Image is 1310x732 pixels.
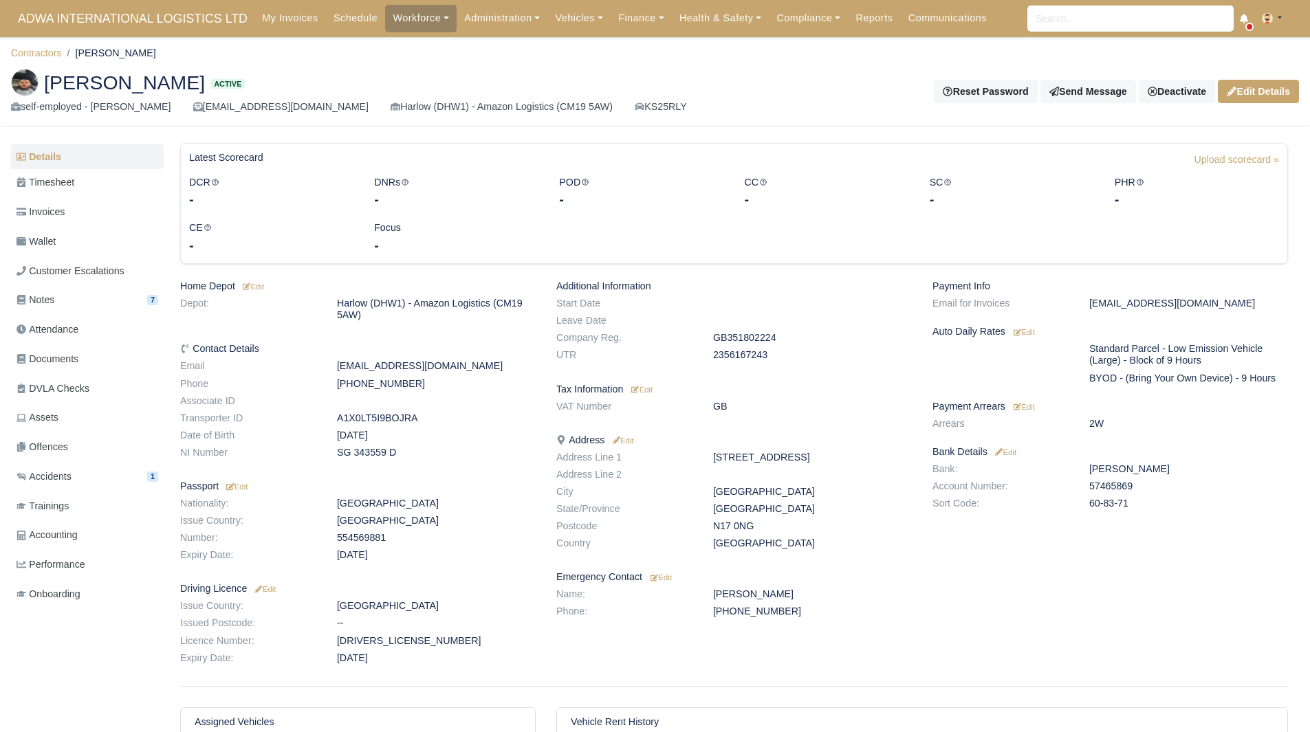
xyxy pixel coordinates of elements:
a: Upload scorecard » [1194,152,1279,175]
a: Wallet [11,228,164,255]
dd: [DRIVERS_LICENSE_NUMBER] [327,635,546,647]
dd: GB351802224 [703,332,922,344]
a: Contractors [11,47,62,58]
dd: [GEOGRAPHIC_DATA] [703,537,922,549]
dt: Arrears [922,418,1079,430]
dt: Email [170,360,327,372]
a: Offences [11,434,164,461]
small: Edit [993,448,1016,456]
a: Vehicles [547,5,611,32]
span: Documents [17,351,78,367]
span: Invoices [17,204,65,220]
dt: Country [546,537,703,549]
dd: [GEOGRAPHIC_DATA] [703,486,922,498]
a: Send Message [1040,80,1136,103]
dt: Expiry Date: [170,652,327,664]
small: Edit [1014,328,1035,336]
dd: [PERSON_NAME] [1079,463,1298,475]
div: PHR [1104,175,1289,210]
a: DVLA Checks [11,375,164,402]
dd: 2W [1079,418,1298,430]
dt: Account Number: [922,480,1079,492]
div: - [189,190,353,209]
dd: [DATE] [327,549,546,561]
dt: Sort Code: [922,498,1079,509]
dt: Associate ID [170,395,327,407]
small: Edit [241,282,264,291]
a: Edit [1011,326,1035,337]
dt: Address Line 1 [546,452,703,463]
div: DNRs [364,175,549,210]
dt: Issue Country: [170,600,327,612]
a: Edit [648,571,672,582]
h6: Passport [180,480,536,492]
dd: [EMAIL_ADDRESS][DOMAIN_NAME] [1079,298,1298,309]
a: Deactivate [1139,80,1215,103]
dd: 554569881 [327,532,546,544]
span: Customer Escalations [17,263,124,279]
dt: Issued Postcode: [170,617,327,629]
dt: Licence Number: [170,635,327,647]
dt: Expiry Date: [170,549,327,561]
a: Performance [11,551,164,578]
a: Accounting [11,522,164,548]
dd: -- [327,617,546,629]
div: - [1115,190,1279,209]
span: Assets [17,410,58,425]
dt: Postcode [546,520,703,532]
dt: UTR [546,349,703,361]
dd: A1X0LT5I9BOJRA [327,412,546,424]
span: Offences [17,439,68,455]
h6: Bank Details [932,446,1288,458]
a: Onboarding [11,581,164,608]
a: ADWA INTERNATIONAL LOGISTICS LTD [11,5,254,32]
small: Edit [252,585,276,593]
span: Notes [17,292,54,308]
dt: Nationality: [170,498,327,509]
span: Attendance [17,322,78,337]
span: Onboarding [17,586,80,602]
dd: [GEOGRAPHIC_DATA] [327,498,546,509]
a: Edit [1011,401,1035,412]
dd: [GEOGRAPHIC_DATA] [327,600,546,612]
div: Hasan Gozlugol [1,58,1309,126]
input: Search... [1027,5,1234,32]
a: Compliance [769,5,848,32]
dt: Transporter ID [170,412,327,424]
div: self-employed - [PERSON_NAME] [11,99,171,115]
button: Reset Password [934,80,1037,103]
span: Active [210,79,245,89]
span: 7 [147,295,158,305]
dd: SG 343559 D [327,447,546,458]
dt: Phone [170,378,327,390]
h6: Payment Arrears [932,401,1288,412]
a: Customer Escalations [11,258,164,285]
a: Health & Safety [672,5,769,32]
a: Edit [629,384,653,395]
a: Notes 7 [11,287,164,313]
dd: N17 0NG [703,520,922,532]
a: Details [11,144,164,170]
div: - [930,190,1094,209]
a: Timesheet [11,169,164,196]
a: KS25RLY [635,99,687,115]
a: Documents [11,346,164,373]
dd: Harlow (DHW1) - Amazon Logistics (CM19 5AW) [327,298,546,321]
h6: Driving Licence [180,583,536,595]
a: Edit [993,446,1016,457]
dt: Name: [546,588,703,600]
dt: Number: [170,532,327,544]
div: - [744,190,908,209]
dd: [PERSON_NAME] [703,588,922,600]
div: [EMAIL_ADDRESS][DOMAIN_NAME] [193,99,369,115]
div: - [374,236,538,255]
dt: Company Reg. [546,332,703,344]
h6: Tax Information [556,384,912,395]
a: Administration [457,5,547,32]
span: DVLA Checks [17,381,89,397]
a: Reports [848,5,900,32]
span: 1 [147,472,158,482]
dd: GB [703,401,922,412]
dt: Depot: [170,298,327,321]
a: Edit Details [1218,80,1299,103]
